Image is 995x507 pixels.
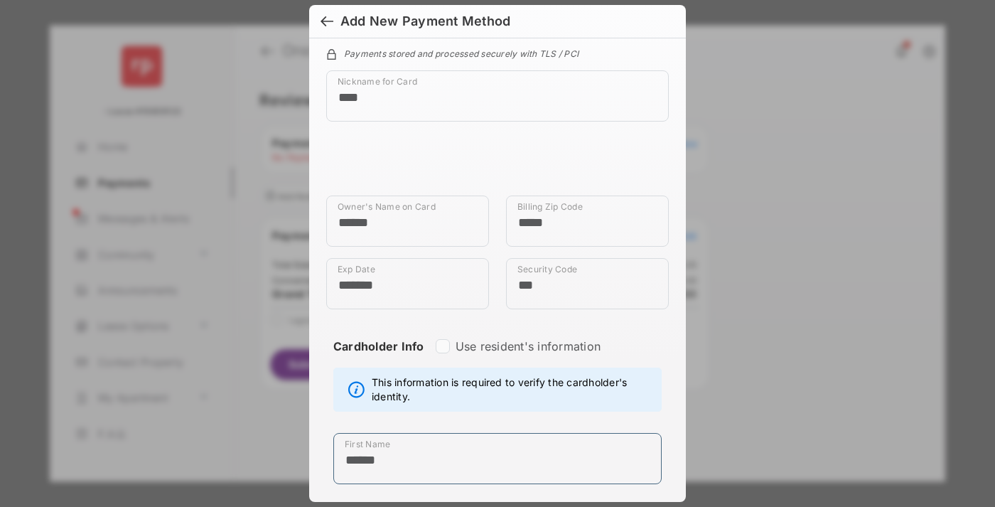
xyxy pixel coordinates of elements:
iframe: Credit card field [326,133,669,196]
span: This information is required to verify the cardholder's identity. [372,375,654,404]
div: Add New Payment Method [340,14,510,29]
div: Payments stored and processed securely with TLS / PCI [326,46,669,59]
label: Use resident's information [456,339,601,353]
strong: Cardholder Info [333,339,424,379]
